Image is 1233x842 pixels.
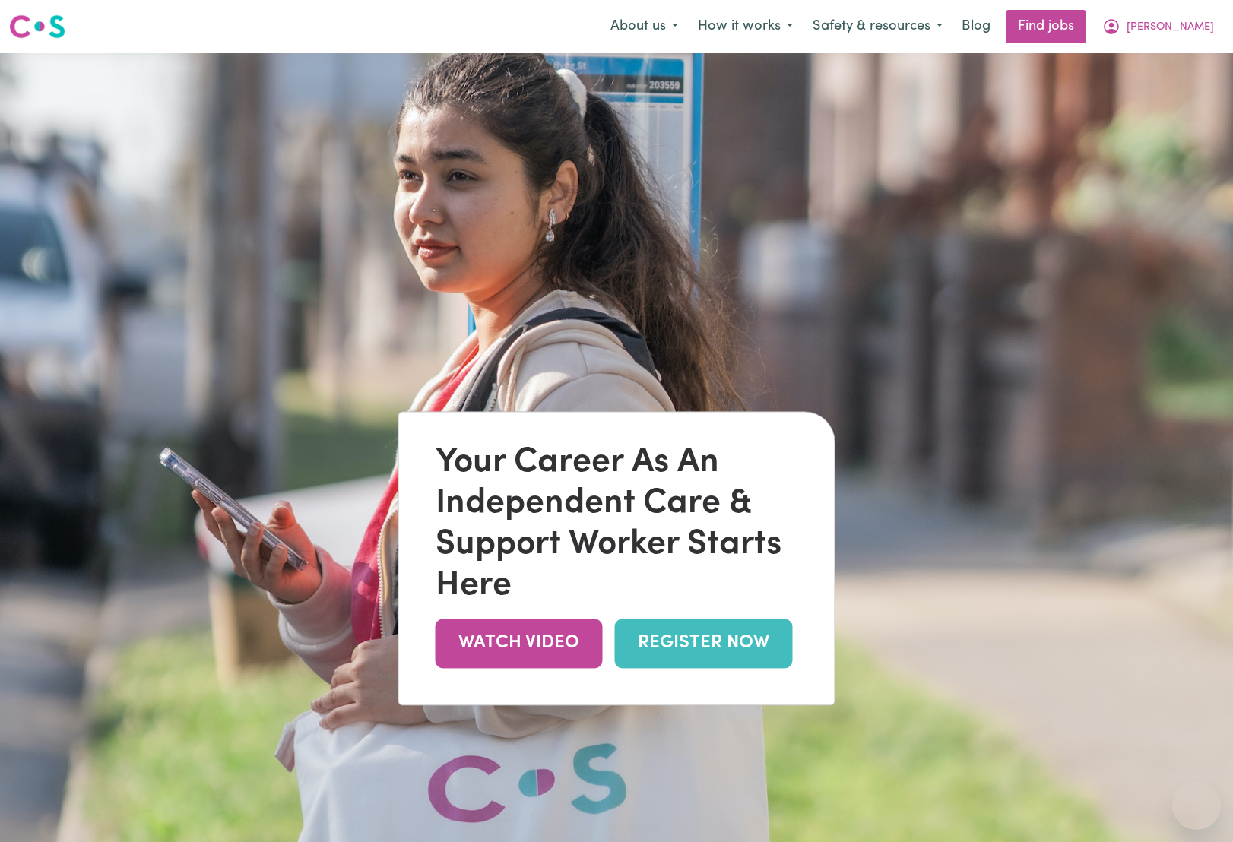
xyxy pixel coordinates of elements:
a: WATCH VIDEO [436,619,603,668]
button: About us [601,11,688,43]
button: How it works [688,11,803,43]
button: My Account [1092,11,1224,43]
a: REGISTER NOW [615,619,793,668]
div: Your Career As An Independent Care & Support Worker Starts Here [436,442,798,606]
span: [PERSON_NAME] [1127,19,1214,36]
a: Blog [952,10,1000,43]
a: Find jobs [1006,10,1086,43]
button: Safety & resources [803,11,952,43]
iframe: Button to launch messaging window [1172,781,1221,830]
a: Careseekers logo [9,9,65,44]
img: Careseekers logo [9,13,65,40]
